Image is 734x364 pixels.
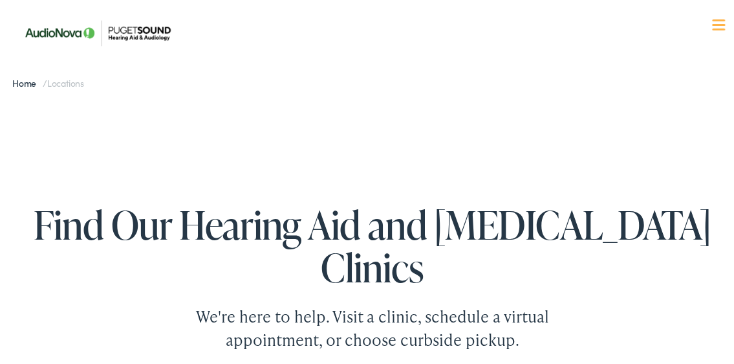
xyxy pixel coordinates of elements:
span: Locations [47,74,84,87]
h1: Find Our Hearing Aid and [MEDICAL_DATA] Clinics [15,201,730,286]
a: Home [12,74,43,87]
div: We're here to help. Visit a clinic, schedule a virtual appointment, or choose curbside pickup. [166,302,579,349]
span: / [12,74,84,87]
a: What We Offer [25,52,730,79]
